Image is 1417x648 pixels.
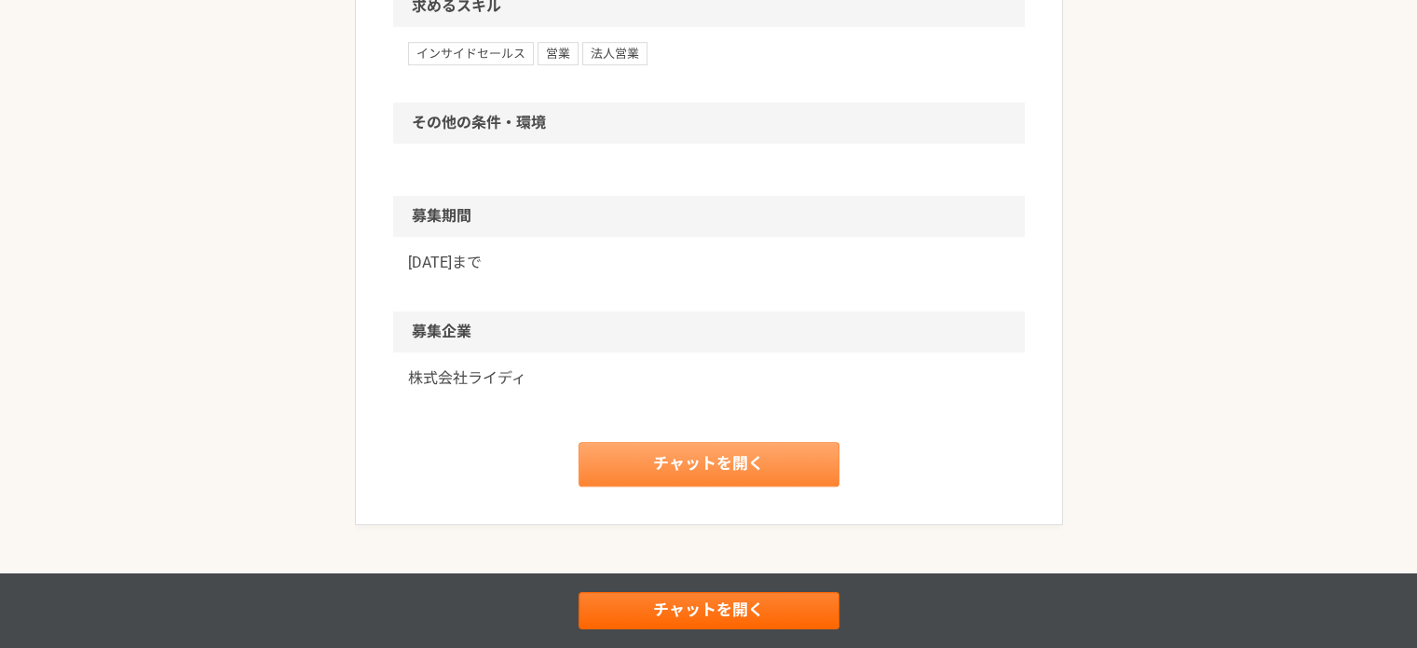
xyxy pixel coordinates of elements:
[393,196,1025,237] h2: 募集期間
[393,311,1025,352] h2: 募集企業
[579,592,839,629] a: チャットを開く
[538,42,579,64] span: 営業
[579,442,839,487] a: チャットを開く
[408,42,534,64] span: インサイドセールス
[408,252,1010,274] p: [DATE]まで
[582,42,647,64] span: 法人営業
[393,103,1025,144] h2: その他の条件・環境
[408,367,1010,390] a: 株式会社ライディ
